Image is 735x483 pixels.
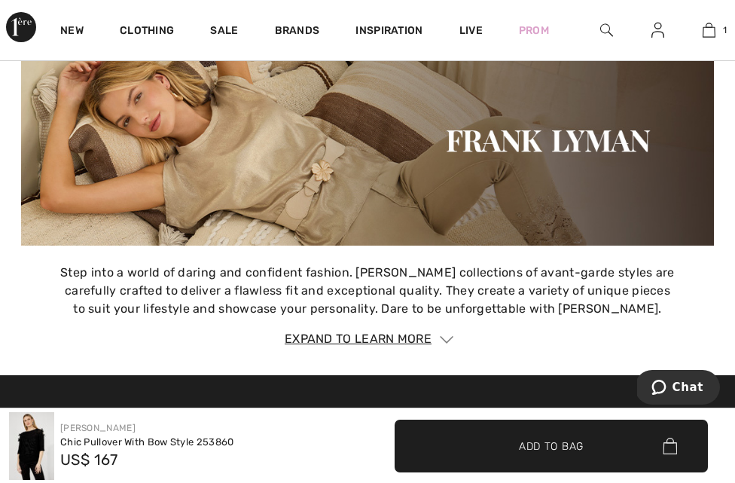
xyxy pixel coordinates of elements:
a: Prom [519,23,549,38]
a: Sale [210,24,238,40]
a: Sign In [639,21,676,40]
a: [PERSON_NAME] [60,423,136,433]
img: Arrow1.svg [440,336,453,344]
iframe: Opens a widget where you can chat to one of our agents [637,370,720,408]
a: Brands [275,24,320,40]
p: Step into a world of daring and confident fashion. [PERSON_NAME] collections of avant-garde style... [21,264,714,318]
div: Chic Pullover With Bow Style 253860 [60,435,234,450]
a: Live [459,23,483,38]
img: My Bag [703,21,715,39]
span: Inspiration [355,24,422,40]
img: 1ère Avenue [6,12,36,42]
img: About the Brand [21,36,714,246]
img: Chic Pullover with Bow Style 253860 [9,412,54,480]
a: 1 [685,21,734,39]
img: Bag.svg [663,438,677,454]
div: Expand to Learn More [21,330,714,348]
button: Add to Bag [395,420,708,472]
span: US$ 167 [60,451,117,469]
a: Clothing [120,24,174,40]
img: search the website [600,21,613,39]
a: New [60,24,84,40]
span: 1 [723,23,727,37]
span: Add to Bag [519,438,584,454]
img: My Info [651,21,664,39]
